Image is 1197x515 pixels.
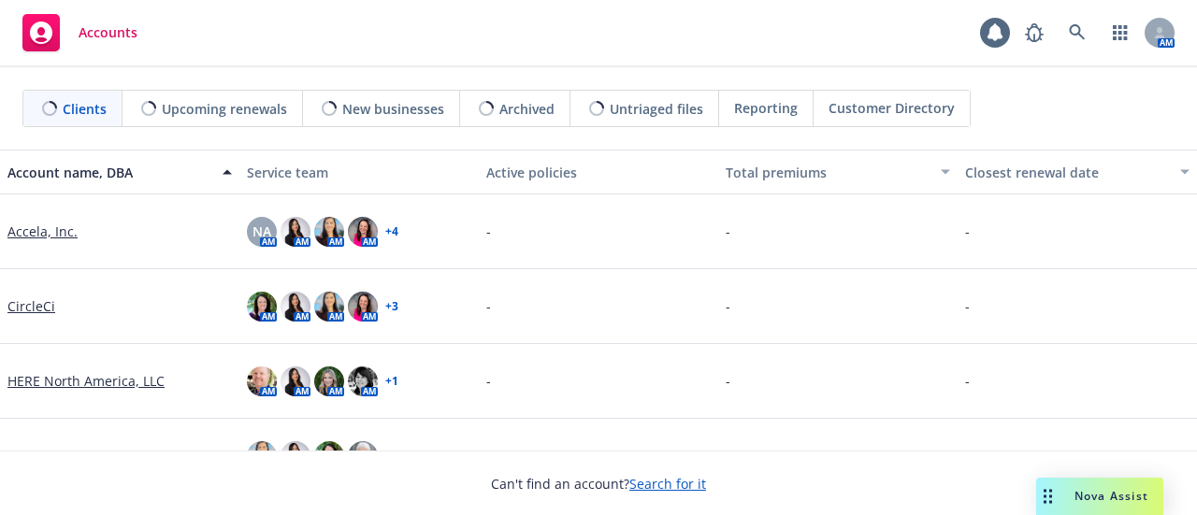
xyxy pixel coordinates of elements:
img: photo [314,441,344,471]
div: Account name, DBA [7,163,211,182]
span: Upcoming renewals [162,99,287,119]
a: + 4 [385,226,398,237]
img: photo [281,366,310,396]
div: Drag to move [1036,478,1060,515]
img: photo [314,217,344,247]
span: Untriaged files [610,99,703,119]
a: Report a Bug [1016,14,1053,51]
span: - [486,222,491,241]
button: Service team [239,150,479,194]
span: - [726,371,730,391]
span: Archived [499,99,555,119]
img: photo [348,441,378,471]
span: New businesses [342,99,444,119]
span: Reporting [734,98,798,118]
span: - [965,222,970,241]
span: Can't find an account? [491,474,706,494]
img: photo [348,217,378,247]
img: photo [348,366,378,396]
span: - [486,446,491,465]
img: photo [247,441,277,471]
img: photo [281,292,310,322]
span: - [965,296,970,316]
span: - [726,296,730,316]
a: Lightspeed POS USA, Inc. [7,446,165,465]
button: Nova Assist [1036,478,1163,515]
span: - [965,446,970,465]
span: - [965,371,970,391]
a: Search for it [629,475,706,493]
span: NA [252,222,271,241]
button: Closest renewal date [958,150,1197,194]
img: photo [281,441,310,471]
img: photo [247,292,277,322]
div: Service team [247,163,471,182]
img: photo [314,366,344,396]
img: photo [348,292,378,322]
a: Accounts [15,7,145,59]
span: Nova Assist [1074,488,1148,504]
a: + 3 [385,301,398,312]
span: Clients [63,99,107,119]
a: + 1 [385,376,398,387]
span: - [726,222,730,241]
span: - [726,446,730,465]
span: Customer Directory [829,98,955,118]
a: Switch app [1102,14,1139,51]
img: photo [281,217,310,247]
a: Accela, Inc. [7,222,78,241]
a: HERE North America, LLC [7,371,165,391]
img: photo [247,366,277,396]
span: - [486,371,491,391]
span: Accounts [79,25,137,40]
button: Total premiums [718,150,958,194]
div: Closest renewal date [965,163,1169,182]
div: Total premiums [726,163,930,182]
span: - [486,296,491,316]
a: Search [1059,14,1096,51]
a: CircleCi [7,296,55,316]
div: Active policies [486,163,711,182]
button: Active policies [479,150,718,194]
img: photo [314,292,344,322]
